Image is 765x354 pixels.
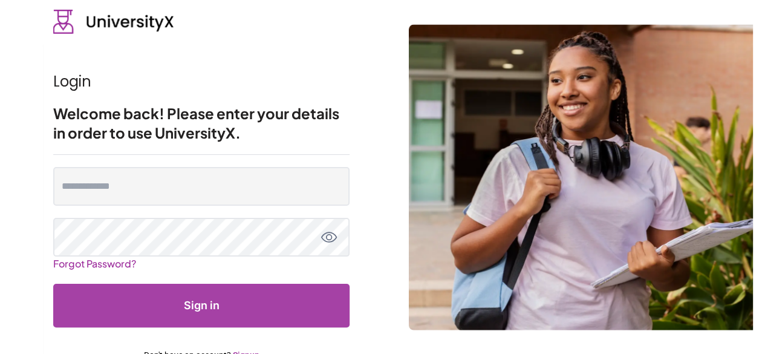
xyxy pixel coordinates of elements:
[53,103,350,142] h2: Welcome back! Please enter your details in order to use UniversityX.
[53,10,174,34] img: UniversityX logo
[53,72,350,91] h1: Login
[409,24,753,330] img: login background
[53,252,136,275] a: Forgot Password?
[321,229,337,246] button: toggle password view
[53,284,350,327] button: Submit form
